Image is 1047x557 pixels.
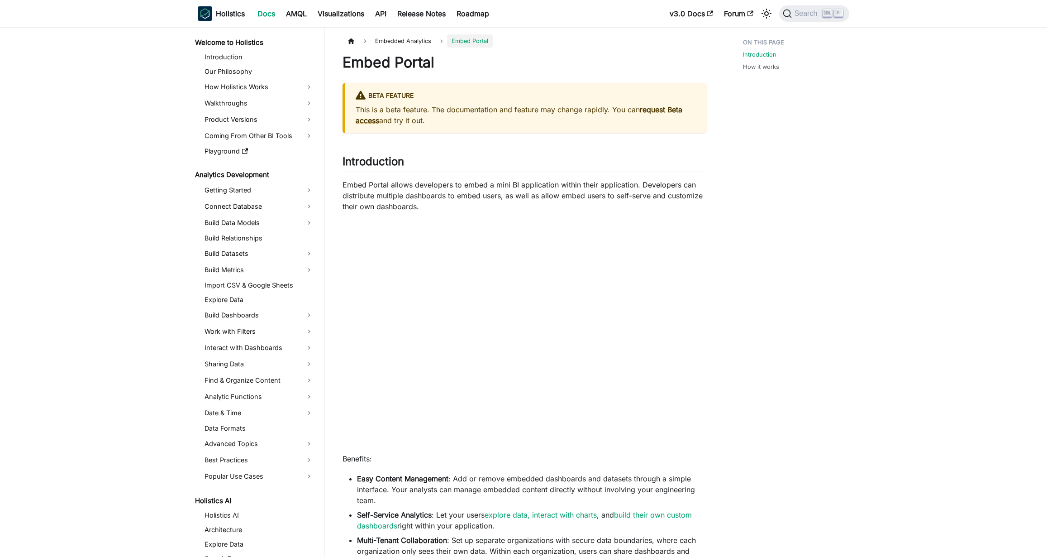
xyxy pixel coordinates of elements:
[834,9,843,17] kbd: K
[371,34,436,48] span: Embedded Analytics
[202,112,316,127] a: Product Versions
[202,65,316,78] a: Our Philosophy
[759,6,774,21] button: Switch between dark and light mode (currently light mode)
[192,495,316,507] a: Holistics AI
[202,145,316,158] a: Playground
[202,293,316,306] a: Explore Data
[202,437,316,451] a: Advanced Topics
[357,509,707,531] li: : Let your users , and right within your application.
[192,168,316,181] a: Analytics Development
[202,279,316,292] a: Import CSV & Google Sheets
[202,308,316,322] a: Build Dashboards
[202,509,316,522] a: Holistics AI
[343,34,707,48] nav: Breadcrumbs
[356,105,682,125] a: request Beta access
[198,6,212,21] img: Holistics
[281,6,312,21] a: AMQL
[189,27,324,557] nav: Docs sidebar
[743,62,779,71] a: How it works
[779,5,849,22] button: Search (Ctrl+K)
[719,6,759,21] a: Forum
[743,50,776,59] a: Introduction
[202,341,316,355] a: Interact with Dashboards
[451,6,495,21] a: Roadmap
[343,453,707,464] p: Benefits:
[202,357,316,371] a: Sharing Data
[343,221,707,440] iframe: YouTube video player
[202,183,316,197] a: Getting Started
[202,538,316,551] a: Explore Data
[392,6,451,21] a: Release Notes
[202,232,316,245] a: Build Relationships
[202,373,316,388] a: Find & Organize Content
[252,6,281,21] a: Docs
[202,129,316,143] a: Coming From Other BI Tools
[485,510,597,519] a: explore data, interact with charts
[192,36,316,49] a: Welcome to Holistics
[202,96,316,110] a: Walkthroughs
[357,536,447,545] strong: Multi-Tenant Collaboration
[343,53,707,72] h1: Embed Portal
[202,389,316,404] a: Analytic Functions
[202,422,316,435] a: Data Formats
[202,469,316,484] a: Popular Use Cases
[202,246,316,261] a: Build Datasets
[356,90,696,102] div: BETA FEATURE
[356,104,696,126] p: This is a beta feature. The documentation and feature may change rapidly. You can and try it out.
[202,523,316,536] a: Architecture
[664,6,719,21] a: v3.0 Docs
[216,8,245,19] b: Holistics
[202,216,316,230] a: Build Data Models
[357,510,432,519] strong: Self-Service Analytics
[343,155,707,172] h2: Introduction
[198,6,245,21] a: HolisticsHolistics
[357,474,448,483] strong: Easy Content Management
[357,473,707,506] li: : Add or remove embedded dashboards and datasets through a simple interface. Your analysts can ma...
[202,263,316,277] a: Build Metrics
[202,453,316,467] a: Best Practices
[202,199,316,214] a: Connect Database
[792,10,823,18] span: Search
[343,34,360,48] a: Home page
[447,34,493,48] span: Embed Portal
[370,6,392,21] a: API
[202,51,316,63] a: Introduction
[357,510,692,530] a: build their own custom dashboards
[312,6,370,21] a: Visualizations
[202,324,316,339] a: Work with Filters
[202,406,316,420] a: Date & Time
[343,179,707,212] p: Embed Portal allows developers to embed a mini BI application within their application. Developer...
[202,80,316,94] a: How Holistics Works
